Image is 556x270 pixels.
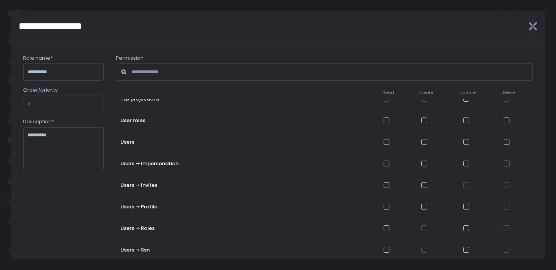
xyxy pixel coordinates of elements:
span: Role name* [23,55,53,62]
div: Users → Roles [120,225,299,232]
span: Order/priority [23,87,58,94]
span: Create [418,90,433,96]
div: Tax projections [120,96,299,102]
span: Update [459,90,476,96]
div: Users → Ssn [120,247,299,253]
div: Users → Profile [120,203,299,210]
div: Users → Impersonation [120,160,299,167]
span: Permission [116,55,144,62]
div: Users [120,139,299,146]
span: Read [382,90,394,96]
span: Description* [23,118,54,125]
div: Users → Invites [120,182,299,189]
span: Delete [501,90,515,96]
div: User roles [120,117,299,124]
